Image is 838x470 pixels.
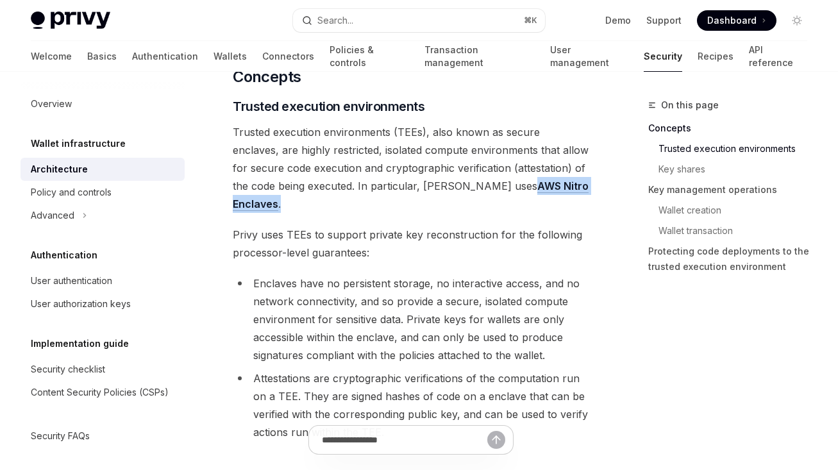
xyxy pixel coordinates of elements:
img: light logo [31,12,110,29]
div: Advanced [31,208,74,223]
h5: Implementation guide [31,336,129,351]
a: Welcome [31,41,72,72]
a: Trusted execution environments [658,138,817,159]
a: Protecting code deployments to the trusted execution environment [648,241,817,277]
button: Send message [487,431,505,449]
a: Transaction management [424,41,535,72]
li: Attestations are cryptographic verifications of the computation run on a TEE. They are signed has... [233,369,589,441]
a: Support [646,14,682,27]
a: Wallet creation [658,200,817,221]
button: Toggle dark mode [787,10,807,31]
div: Security checklist [31,362,105,377]
a: Connectors [262,41,314,72]
div: Overview [31,96,72,112]
a: Architecture [21,158,185,181]
a: Policy and controls [21,181,185,204]
div: User authorization keys [31,296,131,312]
div: User authentication [31,273,112,289]
a: Content Security Policies (CSPs) [21,381,185,404]
button: Search...⌘K [293,9,545,32]
a: User authentication [21,269,185,292]
a: Wallets [214,41,247,72]
span: Trusted execution environments (TEEs), also known as secure enclaves, are highly restricted, isol... [233,123,589,213]
a: Dashboard [697,10,776,31]
span: Dashboard [707,14,757,27]
h5: Authentication [31,248,97,263]
a: API reference [749,41,807,72]
div: Architecture [31,162,88,177]
div: Policy and controls [31,185,112,200]
a: Key shares [658,159,817,180]
a: Policies & controls [330,41,409,72]
span: Concepts [233,67,301,87]
span: ⌘ K [524,15,537,26]
div: Security FAQs [31,428,90,444]
span: On this page [661,97,719,113]
span: Trusted execution environments [233,97,424,115]
a: Security [644,41,682,72]
li: Enclaves have no persistent storage, no interactive access, and no network connectivity, and so p... [233,274,589,364]
span: Privy uses TEEs to support private key reconstruction for the following processor-level guarantees: [233,226,589,262]
h5: Wallet infrastructure [31,136,126,151]
a: Demo [605,14,631,27]
div: Content Security Policies (CSPs) [31,385,169,400]
a: Basics [87,41,117,72]
a: Wallet transaction [658,221,817,241]
a: Security FAQs [21,424,185,448]
a: User management [550,41,628,72]
a: User authorization keys [21,292,185,315]
a: Security checklist [21,358,185,381]
a: Overview [21,92,185,115]
a: Key management operations [648,180,817,200]
a: Authentication [132,41,198,72]
a: Concepts [648,118,817,138]
a: Recipes [698,41,733,72]
div: Search... [317,13,353,28]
